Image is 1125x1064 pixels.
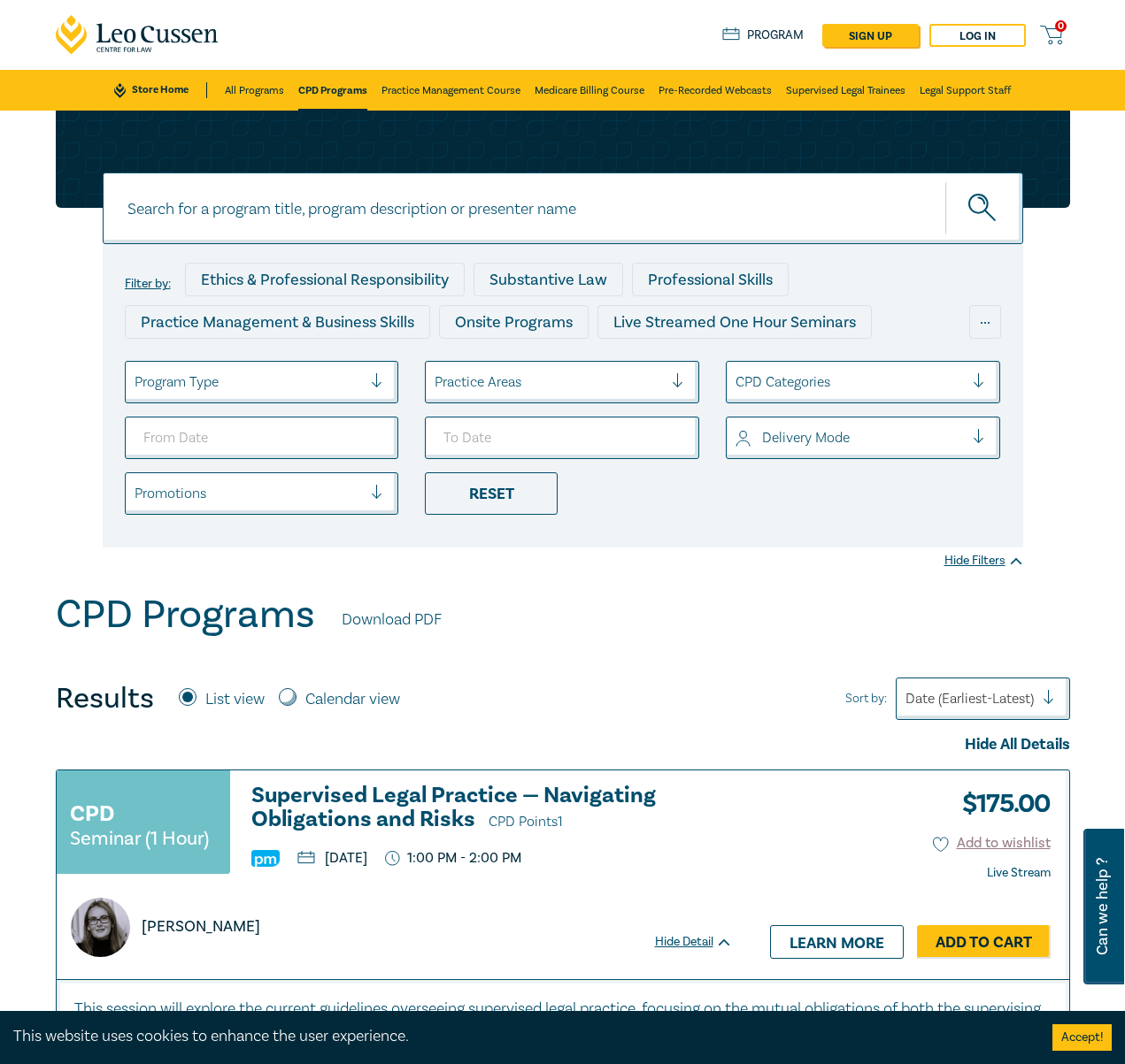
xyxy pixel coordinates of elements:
[125,348,458,381] div: Live Streamed Conferences and Intensives
[929,24,1026,47] a: Log in
[655,933,752,951] div: Hide Detail
[489,813,563,831] span: CPD Points 1
[822,24,919,47] a: sign up
[474,263,623,296] div: Substantive Law
[1055,20,1067,32] span: 0
[944,552,1023,570] div: Hide Filters
[439,305,589,339] div: Onsite Programs
[425,472,558,515] div: Reset
[135,484,138,503] input: select
[385,850,522,867] p: 1:00 PM - 2:00 PM
[786,70,905,111] a: Supervised Legal Trainees
[114,82,207,98] a: Store Home
[135,372,138,392] input: select
[736,428,739,448] input: select
[305,688,400,711] label: Calendar view
[381,70,520,111] a: Practice Management Course
[70,798,114,830] h3: CPD
[597,305,872,339] div: Live Streamed One Hour Seminars
[13,1025,1026,1048] div: This website uses cookies to enhance the user experience.
[125,277,171,291] label: Filter by:
[435,372,438,392] input: select
[205,688,265,711] label: List view
[56,592,315,638] h1: CPD Programs
[969,305,1001,339] div: ...
[659,70,772,111] a: Pre-Recorded Webcasts
[722,27,805,43] a: Program
[342,609,442,632] a: Download PDF
[770,925,904,959] a: Learn more
[185,263,465,296] div: Ethics & Professional Responsibility
[905,689,909,708] input: Sort by
[425,417,699,459] input: To Date
[535,70,644,111] a: Medicare Billing Course
[56,733,1070,756] div: Hide All Details
[845,689,887,708] span: Sort by:
[225,70,284,111] a: All Programs
[297,851,367,865] p: [DATE]
[251,784,733,834] h3: Supervised Legal Practice — Navigating Obligations and Risks
[933,833,1051,853] button: Add to wishlist
[125,417,399,459] input: From Date
[949,784,1051,824] h3: $ 175.00
[125,305,430,339] div: Practice Management & Business Skills
[1094,839,1111,974] span: Can we help ?
[920,70,1011,111] a: Legal Support Staff
[298,70,367,111] a: CPD Programs
[987,865,1051,881] strong: Live Stream
[71,898,130,957] img: https://s3.ap-southeast-2.amazonaws.com/leo-cussen-store-production-content/Contacts/Glenda%20Car...
[56,681,154,716] h4: Results
[736,372,739,392] input: select
[103,172,1023,244] input: Search for a program title, program description or presenter name
[632,263,789,296] div: Professional Skills
[467,348,748,381] div: Live Streamed Practical Workshops
[251,850,280,867] img: Practice Management & Business Skills
[142,915,260,938] p: [PERSON_NAME]
[70,830,209,847] small: Seminar (1 Hour)
[251,784,733,834] a: Supervised Legal Practice — Navigating Obligations and Risks CPD Points1
[1052,1024,1112,1051] button: Accept cookies
[917,925,1051,959] a: Add to Cart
